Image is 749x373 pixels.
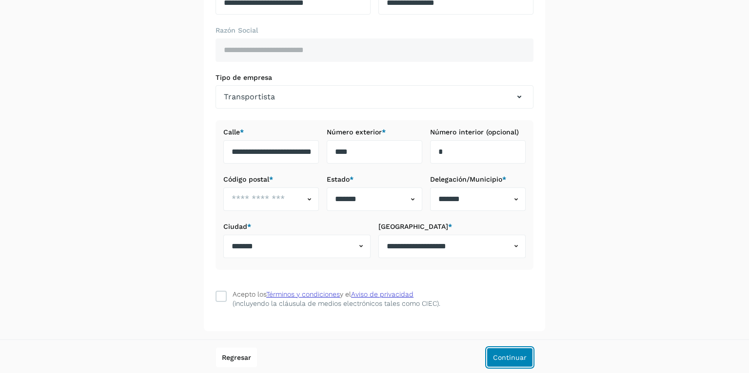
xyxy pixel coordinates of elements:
[430,175,526,184] label: Delegación/Municipio
[223,223,371,231] label: Ciudad
[222,354,251,361] span: Regresar
[327,175,422,184] label: Estado
[216,348,257,367] button: Regresar
[216,74,533,82] label: Tipo de empresa
[223,175,319,184] label: Código postal
[266,290,340,298] a: Términos y condiciones
[430,128,526,136] label: Número interior (opcional)
[233,289,414,299] div: Acepto los y el
[493,354,527,361] span: Continuar
[224,91,275,103] span: Transportista
[216,26,533,35] label: Razón Social
[233,299,440,308] p: (incluyendo la cláusula de medios electrónicos tales como CIEC).
[223,128,319,136] label: Calle
[327,128,422,136] label: Número exterior
[378,223,526,231] label: [GEOGRAPHIC_DATA]
[487,348,533,367] button: Continuar
[351,290,414,298] a: Aviso de privacidad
